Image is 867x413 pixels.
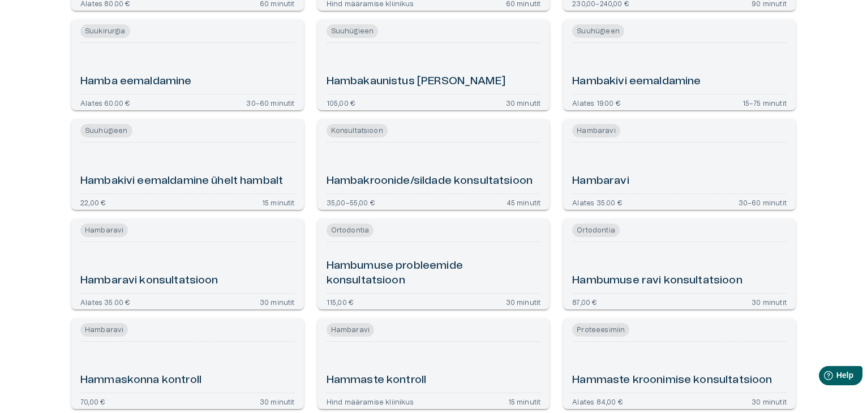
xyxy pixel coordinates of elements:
font: 30 minutit [506,299,541,306]
font: Hambaravi [577,127,615,134]
a: Ava teenuse broneerimise üksikasjad [563,20,796,110]
font: 15 minutit [508,399,541,406]
font: Alates 19.00 € [572,100,620,107]
font: 22,00 € [80,200,105,206]
font: 30 minutit [506,100,541,107]
a: Ava teenuse broneerimise üksikasjad [71,219,304,309]
font: Hambaravi [85,326,123,333]
font: Alates 80.00 € [80,1,130,7]
font: 15 minutit [262,200,295,206]
font: Hambaravi [331,326,370,333]
font: Hind määramise kliinikus [327,399,414,406]
font: Hambaravi [85,227,123,234]
font: 230,00–240,00 € [572,1,629,7]
font: 30–60 minutit [246,100,294,107]
a: Ava teenuse broneerimise üksikasjad [71,319,304,409]
font: 30 minutit [260,299,295,306]
font: Alates 35.00 € [80,299,130,306]
a: Ava teenuse broneerimise üksikasjad [71,20,304,110]
font: 30 minutit [260,399,295,406]
font: 35,00–55,00 € [327,200,375,206]
font: 87,00 € [572,299,596,306]
iframe: Help widget launcher [779,362,867,393]
font: Suuhügieen [85,127,128,134]
font: Hambaravi [572,175,629,186]
font: 30 minutit [752,399,787,406]
font: 90 minutit [752,1,787,7]
font: Alates 35.00 € [572,200,621,206]
a: Ava teenuse broneerimise üksikasjad [71,119,304,210]
a: Ava teenuse broneerimise üksikasjad [563,319,796,409]
a: Ava teenuse broneerimise üksikasjad [563,119,796,210]
font: 45 minutit [507,200,541,206]
font: 105,00 € [327,100,355,107]
font: Hambakivi eemaldamine [572,76,701,87]
font: 70,00 € [80,399,105,406]
font: Hind määramise kliinikus [327,1,414,7]
font: 15–75 minutit [742,100,787,107]
font: Suuhügieen [331,28,374,35]
font: 30 minutit [752,299,787,306]
font: Ortodontia [577,227,615,234]
font: Konsultatsioon [331,127,383,134]
font: Ortodontia [331,227,370,234]
font: 30–60 minutit [739,200,787,206]
font: Hambakaunistus [PERSON_NAME] [327,76,505,87]
font: Hamba eemaldamine [80,76,192,87]
a: Ava teenuse broneerimise üksikasjad [317,219,550,309]
font: Hammaste kontroll [327,375,427,385]
font: Hambakroonide/sildade konsultatsioon [327,175,533,186]
font: Suukirurgia [85,28,126,35]
font: Alates 60.00 € [80,100,130,107]
font: Alates 84,00 € [572,399,622,406]
font: Hammaskonna kontroll [80,375,201,385]
font: Hammaste kroonimise konsultatsioon [572,375,772,385]
font: Proteeesimiin [577,326,625,333]
font: 115,00 € [327,299,353,306]
font: Suuhügieen [577,28,620,35]
font: 60 minutit [260,1,295,7]
font: Hambakivi eemaldamine ühelt hambalt [80,175,283,186]
a: Ava teenuse broneerimise üksikasjad [317,20,550,110]
a: Ava teenuse broneerimise üksikasjad [563,219,796,309]
font: Hambumuse probleemide konsultatsioon [327,260,463,286]
font: Hambumuse ravi konsultatsioon [572,275,742,286]
font: Hambaravi konsultatsioon [80,275,218,286]
font: 60 minutit [506,1,541,7]
a: Ava teenuse broneerimise üksikasjad [317,319,550,409]
a: Ava teenuse broneerimise üksikasjad [317,119,550,210]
